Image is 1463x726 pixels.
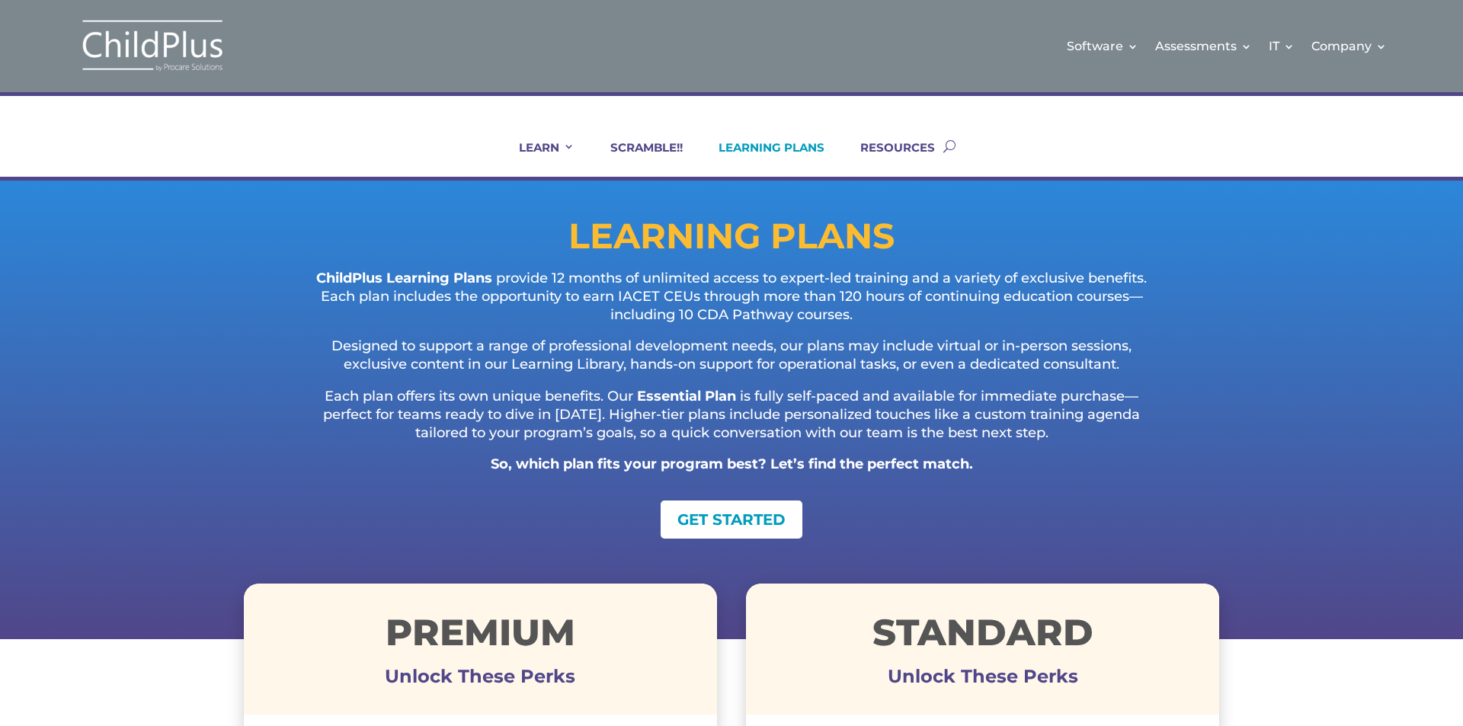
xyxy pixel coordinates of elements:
[661,501,802,539] a: GET STARTED
[305,270,1158,337] p: provide 12 months of unlimited access to expert-led training and a variety of exclusive benefits....
[244,676,717,684] h3: Unlock These Perks
[746,614,1219,658] h1: STANDARD
[699,140,824,177] a: LEARNING PLANS
[244,614,717,658] h1: Premium
[1311,15,1387,77] a: Company
[1269,15,1295,77] a: IT
[591,140,683,177] a: SCRAMBLE!!
[637,388,736,405] strong: Essential Plan
[305,388,1158,456] p: Each plan offers its own unique benefits. Our is fully self-paced and available for immediate pur...
[1067,15,1138,77] a: Software
[305,337,1158,388] p: Designed to support a range of professional development needs, our plans may include virtual or i...
[244,219,1219,261] h1: LEARNING PLANS
[491,456,973,472] strong: So, which plan fits your program best? Let’s find the perfect match.
[1155,15,1252,77] a: Assessments
[746,676,1219,684] h3: Unlock These Perks
[841,140,935,177] a: RESOURCES
[316,270,492,286] strong: ChildPlus Learning Plans
[500,140,575,177] a: LEARN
